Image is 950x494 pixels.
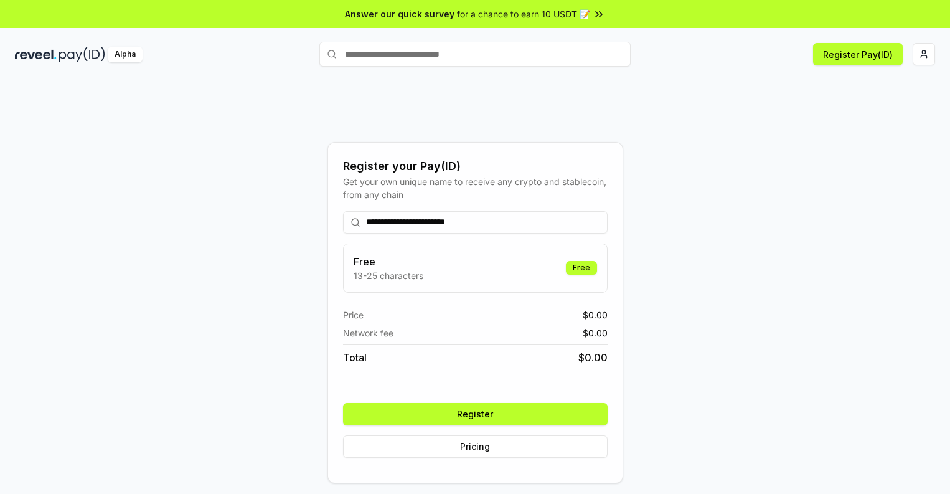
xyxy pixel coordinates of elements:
[343,326,393,340] span: Network fee
[578,350,608,365] span: $ 0.00
[583,308,608,321] span: $ 0.00
[343,158,608,175] div: Register your Pay(ID)
[108,47,143,62] div: Alpha
[457,7,590,21] span: for a chance to earn 10 USDT 📝
[813,43,903,65] button: Register Pay(ID)
[343,175,608,201] div: Get your own unique name to receive any crypto and stablecoin, from any chain
[566,261,597,275] div: Free
[343,435,608,458] button: Pricing
[345,7,454,21] span: Answer our quick survey
[343,403,608,425] button: Register
[354,269,423,282] p: 13-25 characters
[343,350,367,365] span: Total
[583,326,608,340] span: $ 0.00
[59,47,105,62] img: pay_id
[15,47,57,62] img: reveel_dark
[343,308,364,321] span: Price
[354,254,423,269] h3: Free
